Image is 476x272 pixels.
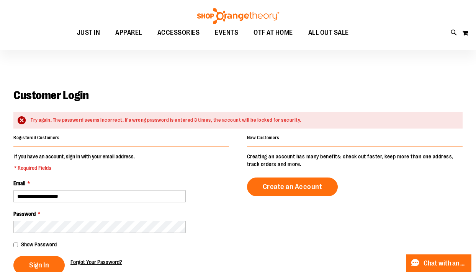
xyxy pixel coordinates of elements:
span: Customer Login [13,89,88,102]
span: ACCESSORIES [157,24,200,41]
div: Try again. The password seems incorrect. If a wrong password is entered 3 times, the account will... [31,117,455,124]
span: EVENTS [215,24,238,41]
strong: New Customers [247,135,280,140]
p: Creating an account has many benefits: check out faster, keep more than one address, track orders... [247,153,463,168]
span: Create an Account [263,182,322,191]
span: Password [13,211,36,217]
span: Chat with an Expert [424,260,467,267]
span: Email [13,180,25,186]
img: Shop Orangetheory [196,8,280,24]
span: Sign In [29,261,49,269]
a: Forgot Your Password? [70,258,122,266]
span: ALL OUT SALE [308,24,349,41]
a: Create an Account [247,178,338,196]
span: Forgot Your Password? [70,259,122,265]
legend: If you have an account, sign in with your email address. [13,153,136,172]
span: APPAREL [115,24,142,41]
span: * Required Fields [14,164,135,172]
span: Show Password [21,241,57,248]
strong: Registered Customers [13,135,59,140]
button: Chat with an Expert [406,254,472,272]
span: JUST IN [77,24,100,41]
span: OTF AT HOME [254,24,293,41]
